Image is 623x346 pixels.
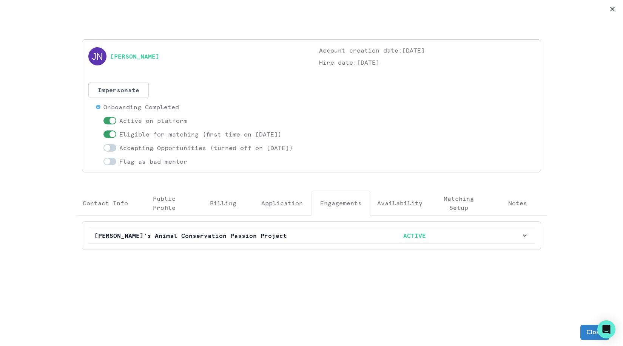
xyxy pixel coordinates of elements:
[580,325,609,340] button: Close
[119,116,187,125] p: Active on platform
[606,3,618,15] button: Close
[110,52,159,61] a: [PERSON_NAME]
[88,47,106,65] img: svg
[319,46,535,55] p: Account creation date: [DATE]
[261,199,303,208] p: Application
[320,199,362,208] p: Engagements
[319,58,535,67] p: Hire date: [DATE]
[141,194,187,212] p: Public Profile
[119,130,282,139] p: Eligible for matching (first time on [DATE])
[377,199,423,208] p: Availability
[436,194,482,212] p: Matching Setup
[210,199,236,208] p: Billing
[597,320,615,338] div: Open Intercom Messenger
[94,231,308,240] p: [PERSON_NAME]'s Animal Conservation Passion Project
[119,157,187,166] p: Flag as bad mentor
[88,82,149,98] button: Impersonate
[83,199,128,208] p: Contact Info
[88,228,535,243] button: [PERSON_NAME]'s Animal Conservation Passion ProjectACTIVE
[308,231,521,240] p: ACTIVE
[103,102,179,112] p: Onboarding Completed
[119,143,293,152] p: Accepting Opportunities (turned off on [DATE])
[508,199,527,208] p: Notes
